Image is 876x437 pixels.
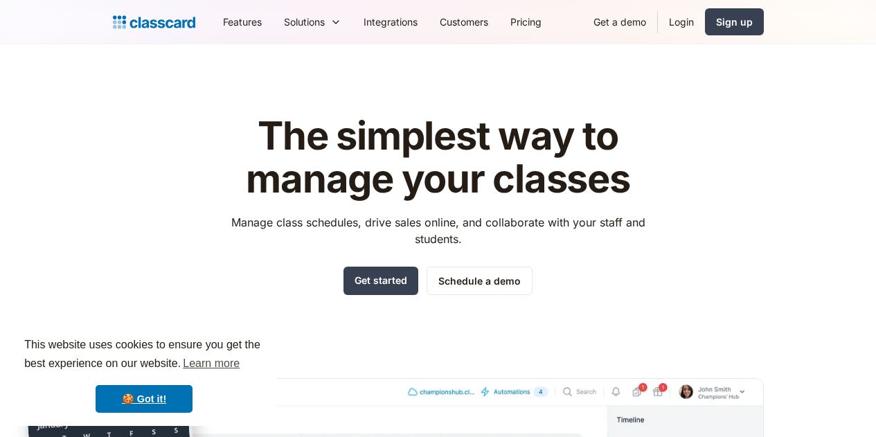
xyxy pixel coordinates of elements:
[96,385,193,413] a: dismiss cookie message
[705,8,764,35] a: Sign up
[113,12,195,32] a: home
[429,6,499,37] a: Customers
[343,267,418,295] a: Get started
[658,6,705,37] a: Login
[11,323,277,426] div: cookieconsent
[582,6,657,37] a: Get a demo
[352,6,429,37] a: Integrations
[273,6,352,37] div: Solutions
[218,115,658,200] h1: The simplest way to manage your classes
[218,214,658,247] p: Manage class schedules, drive sales online, and collaborate with your staff and students.
[716,15,753,29] div: Sign up
[499,6,553,37] a: Pricing
[24,337,264,374] span: This website uses cookies to ensure you get the best experience on our website.
[212,6,273,37] a: Features
[427,267,533,295] a: Schedule a demo
[284,15,325,29] div: Solutions
[181,353,242,374] a: learn more about cookies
